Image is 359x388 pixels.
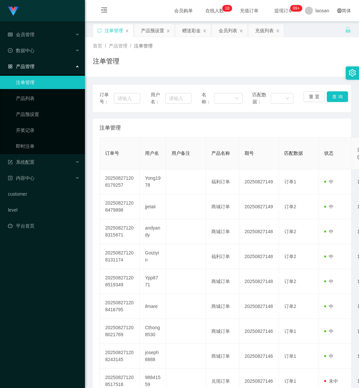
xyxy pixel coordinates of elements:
[145,150,159,156] span: 用户名
[239,29,243,33] i: 图标: close
[284,179,296,184] span: 订单1
[324,378,338,384] span: 未中
[8,64,35,69] span: 产品管理
[255,24,274,37] div: 充值列表
[284,229,296,234] span: 订单2
[206,219,239,244] td: 商城订单
[206,344,239,369] td: 商城订单
[284,279,296,284] span: 订单2
[239,269,279,294] td: 20250827148
[8,176,13,180] i: 图标: profile
[100,124,121,132] span: 注单管理
[100,294,140,319] td: 202508271208416795
[345,27,351,33] i: 图标: unlock
[227,5,230,12] p: 8
[100,194,140,219] td: 202508271208479898
[109,43,127,48] span: 产品管理
[324,304,333,309] span: 中
[105,24,123,37] div: 注单管理
[206,294,239,319] td: 商城订单
[93,0,115,22] i: 图标: menu-fold
[206,169,239,194] td: 福利订单
[285,96,289,101] i: 图标: down
[8,203,80,217] a: level
[225,5,227,12] p: 1
[203,29,207,33] i: 图标: close
[8,159,35,165] span: 系统配置
[140,244,166,269] td: Goiziyin
[284,304,296,309] span: 订单2
[100,344,140,369] td: 202508271208243145
[8,160,13,164] i: 图标: form
[134,43,153,48] span: 注单管理
[16,92,80,105] a: 产品列表
[235,96,239,101] i: 图标: down
[239,294,279,319] td: 20250827148
[271,8,296,13] span: 提现订单
[93,43,102,48] span: 首页
[324,229,333,234] span: 中
[290,5,302,12] sup: 976
[16,140,80,153] a: 即时注单
[284,378,296,384] span: 订单1
[206,194,239,219] td: 商城订单
[239,219,279,244] td: 20250827148
[8,175,35,181] span: 内容中心
[125,29,129,33] i: 图标: close
[8,48,13,53] i: 图标: check-circle-o
[8,32,13,37] i: 图标: table
[206,269,239,294] td: 商城订单
[8,187,80,201] a: customer
[93,56,119,66] h1: 注单管理
[324,279,333,284] span: 中
[8,219,80,233] a: 图标: dashboard平台首页
[284,150,303,156] span: 匹配数据
[140,169,166,194] td: Yong1978
[337,8,342,13] i: 图标: global
[100,244,140,269] td: 202508271208131174
[324,329,333,334] span: 中
[100,269,140,294] td: 202508271208519349
[165,93,191,104] input: 请输入
[239,194,279,219] td: 20250827149
[16,108,80,121] a: 产品预设置
[304,91,325,102] button: 重 置
[182,24,201,37] div: 赠送彩金
[276,29,280,33] i: 图标: close
[8,64,13,69] i: 图标: appstore-o
[140,344,166,369] td: joseph8888
[100,219,140,244] td: 202508271208315671
[130,43,131,48] span: /
[97,28,102,33] i: 图标: sync
[324,150,333,156] span: 状态
[151,91,165,105] span: 用户名：
[100,91,114,105] span: 订单号：
[140,219,166,244] td: andyandy
[324,204,333,209] span: 中
[239,169,279,194] td: 20250827149
[105,43,106,48] span: /
[206,319,239,344] td: 商城订单
[8,32,35,37] span: 会员管理
[105,150,119,156] span: 订单号
[100,169,140,194] td: 202508271208179257
[172,150,190,156] span: 用户备注
[349,69,356,76] i: 图标: setting
[8,7,19,16] img: logo.9652507e.png
[284,353,296,359] span: 订单1
[324,353,333,359] span: 中
[100,319,140,344] td: 202508271208021769
[239,244,279,269] td: 20250827148
[327,91,348,102] button: 查 询
[222,5,232,12] sup: 18
[16,76,80,89] a: 注单管理
[245,150,254,156] span: 期号
[8,48,35,53] span: 数据中心
[239,319,279,344] td: 20250827146
[324,254,333,259] span: 中
[140,294,166,319] td: ilmare
[114,93,140,104] input: 请输入
[237,8,262,13] span: 充值订单
[284,254,296,259] span: 订单2
[206,244,239,269] td: 福利订单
